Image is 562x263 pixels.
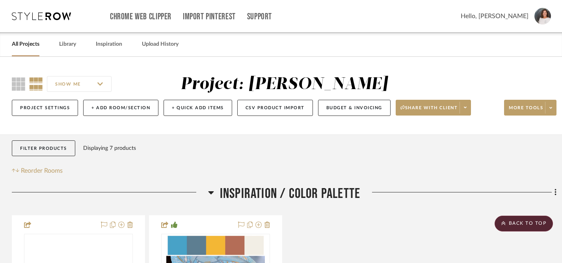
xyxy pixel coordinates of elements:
[509,105,543,117] span: More tools
[12,100,78,116] button: Project Settings
[12,166,63,175] button: Reorder Rooms
[220,185,360,202] span: Inspiration / Color Palette
[504,100,556,116] button: More tools
[534,8,551,24] img: avatar
[318,100,391,116] button: Budget & Invoicing
[110,13,171,20] a: Chrome Web Clipper
[181,76,388,93] div: Project: [PERSON_NAME]
[83,140,136,156] div: Displaying 7 products
[59,39,76,50] a: Library
[396,100,471,116] button: Share with client
[183,13,236,20] a: Import Pinterest
[461,11,529,21] span: Hello, [PERSON_NAME]
[247,13,272,20] a: Support
[96,39,122,50] a: Inspiration
[142,39,179,50] a: Upload History
[400,105,458,117] span: Share with client
[21,166,63,175] span: Reorder Rooms
[164,100,232,116] button: + Quick Add Items
[12,140,75,157] button: Filter Products
[12,39,39,50] a: All Projects
[495,216,553,231] scroll-to-top-button: BACK TO TOP
[83,100,158,116] button: + Add Room/Section
[237,100,313,116] button: CSV Product Import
